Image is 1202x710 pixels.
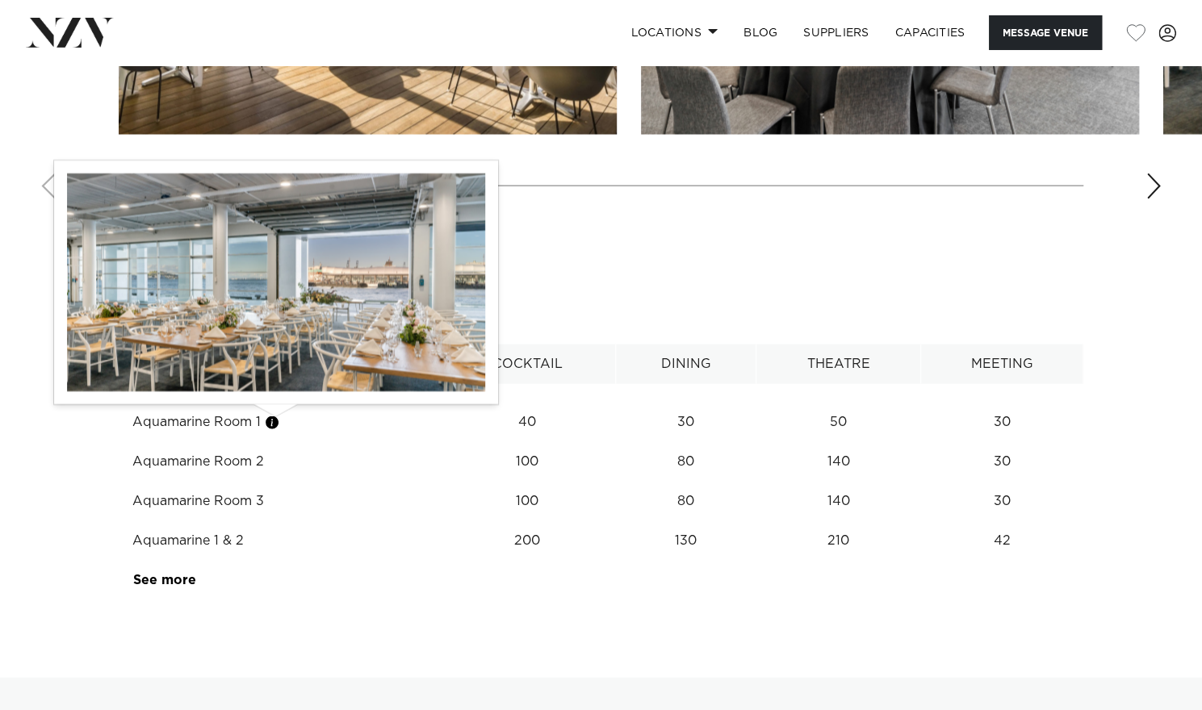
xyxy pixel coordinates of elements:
[616,521,756,561] td: 130
[119,521,439,561] td: Aquamarine 1 & 2
[756,403,920,442] td: 50
[989,15,1102,50] button: Message Venue
[731,15,790,50] a: BLOG
[438,521,616,561] td: 200
[119,403,439,442] td: Aquamarine Room 1
[438,345,616,384] th: Cocktail
[920,345,1083,384] th: Meeting
[616,442,756,482] td: 80
[756,442,920,482] td: 140
[616,482,756,521] td: 80
[920,442,1083,482] td: 30
[438,442,616,482] td: 100
[616,345,756,384] th: Dining
[618,15,731,50] a: Locations
[119,442,439,482] td: Aquamarine Room 2
[756,345,920,384] th: Theatre
[920,482,1083,521] td: 30
[438,482,616,521] td: 100
[438,403,616,442] td: 40
[26,18,114,47] img: nzv-logo.png
[882,15,978,50] a: Capacities
[920,521,1083,561] td: 42
[756,482,920,521] td: 140
[67,173,485,391] img: C2LHtYpc9SeJzsYjJ7zk92QBO3zjaD1bqvmZb4Jz.jpg
[119,482,439,521] td: Aquamarine Room 3
[616,403,756,442] td: 30
[756,521,920,561] td: 210
[790,15,882,50] a: SUPPLIERS
[920,403,1083,442] td: 30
